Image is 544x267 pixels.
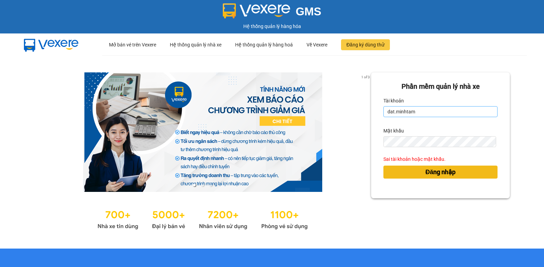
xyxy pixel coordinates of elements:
[223,3,290,18] img: logo 2
[383,106,498,117] input: Tài khoản
[193,184,196,186] li: slide item 1
[425,167,455,177] span: Đăng nhập
[170,34,221,56] div: Hệ thống quản lý nhà xe
[17,33,85,56] img: mbUUG5Q.png
[346,41,384,48] span: Đăng ký dùng thử
[307,34,327,56] div: Về Vexere
[383,81,498,92] div: Phần mềm quản lý nhà xe
[383,155,498,163] div: Sai tài khoản hoặc mật khẩu.
[383,136,496,147] input: Mật khẩu
[362,72,371,192] button: next slide / item
[34,72,44,192] button: previous slide / item
[383,166,498,179] button: Đăng nhập
[223,10,322,16] a: GMS
[296,5,321,18] span: GMS
[341,39,390,50] button: Đăng ký dùng thử
[2,23,542,30] div: Hệ thống quản lý hàng hóa
[201,184,204,186] li: slide item 2
[383,125,404,136] label: Mật khẩu
[235,34,293,56] div: Hệ thống quản lý hàng hoá
[359,72,371,81] p: 1 of 3
[209,184,212,186] li: slide item 3
[97,206,308,231] img: Statistics.png
[383,95,404,106] label: Tài khoản
[109,34,156,56] div: Mở bán vé trên Vexere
